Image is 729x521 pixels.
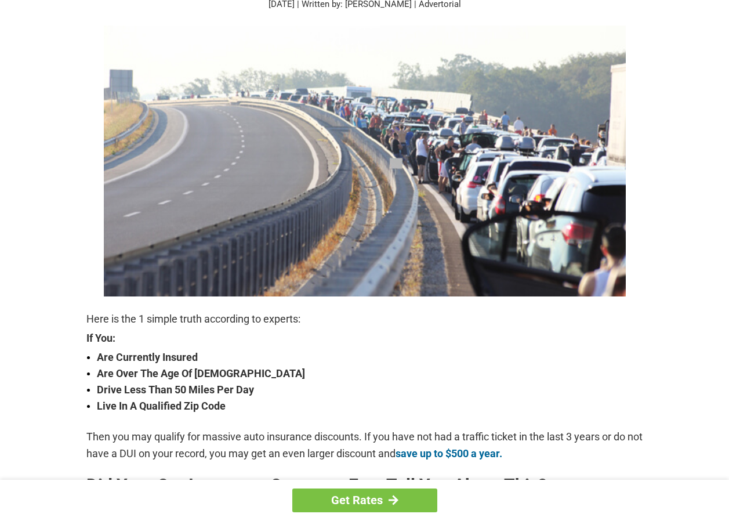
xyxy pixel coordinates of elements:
[396,447,502,460] a: save up to $500 a year.
[97,398,643,414] strong: Live In A Qualified Zip Code
[97,382,643,398] strong: Drive Less Than 50 Miles Per Day
[86,476,643,495] h2: Did Your Car Insurance Company Ever Tell You About This?
[292,489,437,512] a: Get Rates
[97,366,643,382] strong: Are Over The Age Of [DEMOGRAPHIC_DATA]
[86,311,643,327] p: Here is the 1 simple truth according to experts:
[86,429,643,461] p: Then you may qualify for massive auto insurance discounts. If you have not had a traffic ticket i...
[97,349,643,366] strong: Are Currently Insured
[86,333,643,343] strong: If You:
